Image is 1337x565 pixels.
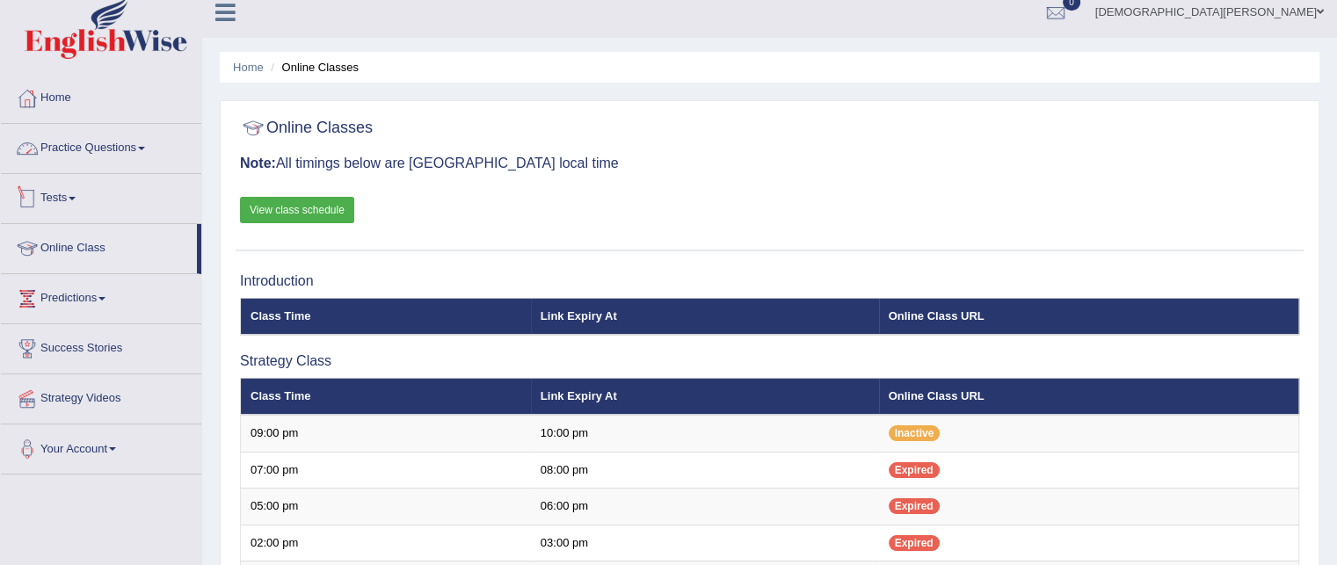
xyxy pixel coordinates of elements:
[1,74,201,118] a: Home
[241,525,531,561] td: 02:00 pm
[240,273,1299,289] h3: Introduction
[233,61,264,74] a: Home
[531,415,879,452] td: 10:00 pm
[1,274,201,318] a: Predictions
[889,425,941,441] span: Inactive
[240,156,1299,171] h3: All timings below are [GEOGRAPHIC_DATA] local time
[240,156,276,170] b: Note:
[266,59,359,76] li: Online Classes
[240,197,354,223] a: View class schedule
[240,353,1299,369] h3: Strategy Class
[879,378,1299,415] th: Online Class URL
[531,378,879,415] th: Link Expiry At
[1,374,201,418] a: Strategy Videos
[1,424,201,468] a: Your Account
[241,298,531,335] th: Class Time
[241,378,531,415] th: Class Time
[889,462,940,478] span: Expired
[1,174,201,218] a: Tests
[241,452,531,489] td: 07:00 pm
[531,489,879,525] td: 06:00 pm
[1,324,201,368] a: Success Stories
[879,298,1299,335] th: Online Class URL
[531,452,879,489] td: 08:00 pm
[1,124,201,168] a: Practice Questions
[240,115,373,141] h2: Online Classes
[241,489,531,525] td: 05:00 pm
[889,498,940,514] span: Expired
[889,535,940,551] span: Expired
[1,224,197,268] a: Online Class
[531,525,879,561] td: 03:00 pm
[241,415,531,452] td: 09:00 pm
[531,298,879,335] th: Link Expiry At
